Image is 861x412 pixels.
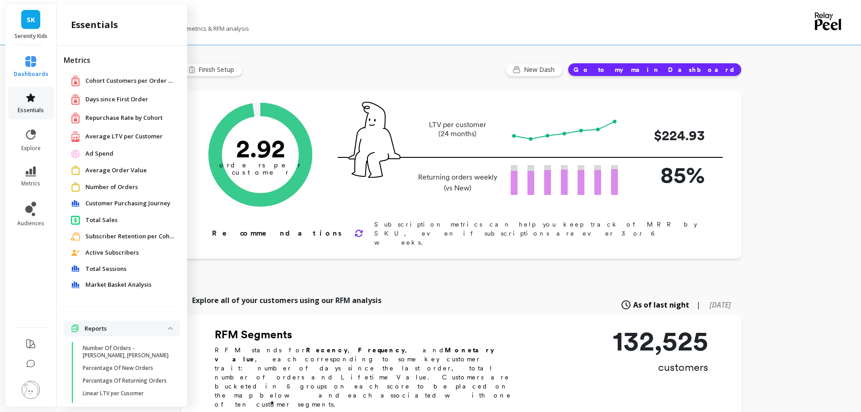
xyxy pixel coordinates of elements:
[85,95,173,104] a: Days since First Order
[348,102,400,178] img: pal seatted on line
[71,149,80,158] img: navigation item icon
[71,75,80,86] img: navigation item icon
[85,95,148,104] span: Days since First Order
[374,220,713,247] p: Subscription metrics can help you keep track of MRR by SKU, even if subscriptions are ever 3 or 6...
[696,299,701,310] span: |
[71,200,80,207] img: navigation item icon
[85,149,173,158] a: Ad Spend
[83,390,144,397] p: Linear LTV per Cusomer
[21,145,41,152] span: explore
[85,132,163,141] span: Average LTV per Customer
[85,199,170,208] span: Customer Purchasing Journey
[85,216,173,225] a: Total Sales
[168,327,173,330] img: down caret icon
[212,228,343,239] p: Recommendations
[83,377,167,384] p: Percentage Of Returning Orders
[71,166,80,175] img: navigation item icon
[85,199,173,208] a: Customer Purchasing Journey
[505,63,563,76] button: New Dash
[71,265,80,272] img: navigation item icon
[85,280,151,289] span: Market Basket Analysis
[27,14,35,25] span: SK
[198,65,237,74] span: Finish Setup
[85,149,113,158] span: Ad Spend
[192,295,381,306] p: Explore all of your customers using our RFM analysis
[71,182,80,192] img: navigation item icon
[85,183,173,192] a: Number of Orders
[71,131,80,142] img: navigation item icon
[85,248,173,257] a: Active Subscribers
[85,132,173,141] a: Average LTV per Customer
[306,346,348,354] b: Recency
[181,63,243,76] button: Finish Setup
[235,133,285,163] text: 2.92
[71,19,118,31] h2: essentials
[85,76,176,85] a: Cohort Customers per Order Count
[14,33,47,40] p: Serenity Kids
[85,265,127,274] span: Total Sessions
[85,265,173,274] a: Total Sessions
[85,232,176,241] a: Subscriber Retention per Cohort
[22,381,40,399] img: profile picture
[17,220,44,227] span: audiences
[71,281,80,289] img: navigation item icon
[358,346,405,354] b: Frequency
[71,232,80,241] img: navigation item icon
[71,112,80,123] img: navigation item icon
[18,107,44,114] span: essentials
[71,94,80,105] img: navigation item icon
[85,114,173,123] a: Repurchase Rate by Cohort
[568,63,742,76] button: Go to my main Dashboard
[524,65,557,74] span: New Dash
[83,365,153,372] p: Percentage Of New Orders
[14,71,48,78] span: dashboards
[613,360,708,374] p: customers
[613,327,708,355] p: 132,525
[632,158,705,192] p: 85%
[71,250,80,256] img: navigation item icon
[215,327,522,342] h2: RFM Segments
[85,248,139,257] span: Active Subscribers
[710,300,731,310] span: [DATE]
[21,180,40,187] span: metrics
[231,168,289,176] tspan: customer
[71,324,79,332] img: navigation item icon
[83,345,169,359] p: Number Of Orders - [PERSON_NAME], [PERSON_NAME]
[219,161,301,169] tspan: orders per
[71,215,80,225] img: navigation item icon
[633,299,689,310] span: As of last night
[85,166,147,175] span: Average Order Value
[415,172,500,194] p: Returning orders weekly (vs New)
[64,55,180,66] h2: Metrics
[85,166,173,175] a: Average Order Value
[85,216,118,225] span: Total Sales
[85,324,168,333] p: Reports
[85,114,163,123] span: Repurchase Rate by Cohort
[215,346,522,409] p: RFM stands for , , and , each corresponding to some key customer trait: number of days since the ...
[85,183,138,192] span: Number of Orders
[415,120,500,138] p: LTV per customer (24 months)
[632,125,705,146] p: $224.93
